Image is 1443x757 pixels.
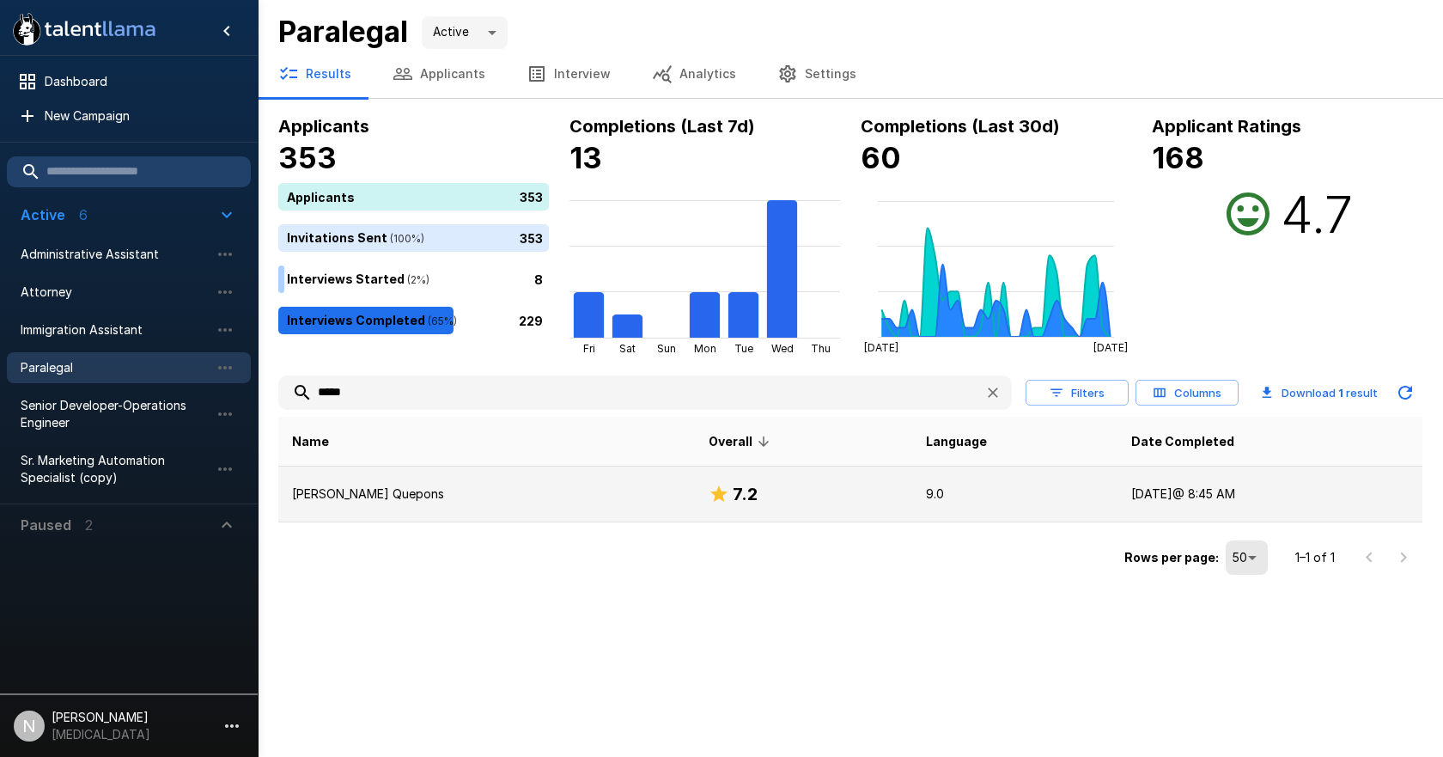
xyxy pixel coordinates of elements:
[278,140,337,175] b: 353
[709,431,775,452] span: Overall
[631,50,757,98] button: Analytics
[292,431,329,452] span: Name
[1388,375,1422,410] button: Updated Today - 11:13 AM
[372,50,506,98] button: Applicants
[926,485,1104,503] p: 9.0
[1117,467,1422,522] td: [DATE] @ 8:45 AM
[1152,116,1301,137] b: Applicant Ratings
[694,342,716,355] tspan: Mon
[569,140,602,175] b: 13
[422,16,508,49] div: Active
[520,187,543,205] p: 353
[1124,549,1219,566] p: Rows per page:
[1026,380,1129,406] button: Filters
[1093,341,1128,354] tspan: [DATE]
[278,14,408,49] b: Paralegal
[278,116,369,137] b: Applicants
[583,342,595,355] tspan: Fri
[569,116,755,137] b: Completions (Last 7d)
[864,341,898,354] tspan: [DATE]
[771,342,794,355] tspan: Wed
[926,431,987,452] span: Language
[1338,386,1343,400] b: 1
[1152,140,1204,175] b: 168
[1131,431,1234,452] span: Date Completed
[1254,375,1385,410] button: Download 1 result
[861,116,1060,137] b: Completions (Last 30d)
[1281,183,1353,245] h2: 4.7
[520,229,543,247] p: 353
[519,311,543,329] p: 229
[734,342,753,355] tspan: Tue
[733,480,758,508] h6: 7.2
[811,342,831,355] tspan: Thu
[1226,540,1268,575] div: 50
[534,270,543,288] p: 8
[657,342,676,355] tspan: Sun
[757,50,877,98] button: Settings
[1295,549,1335,566] p: 1–1 of 1
[1136,380,1239,406] button: Columns
[292,485,681,503] p: [PERSON_NAME] Quepons
[258,50,372,98] button: Results
[861,140,901,175] b: 60
[506,50,631,98] button: Interview
[619,342,636,355] tspan: Sat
